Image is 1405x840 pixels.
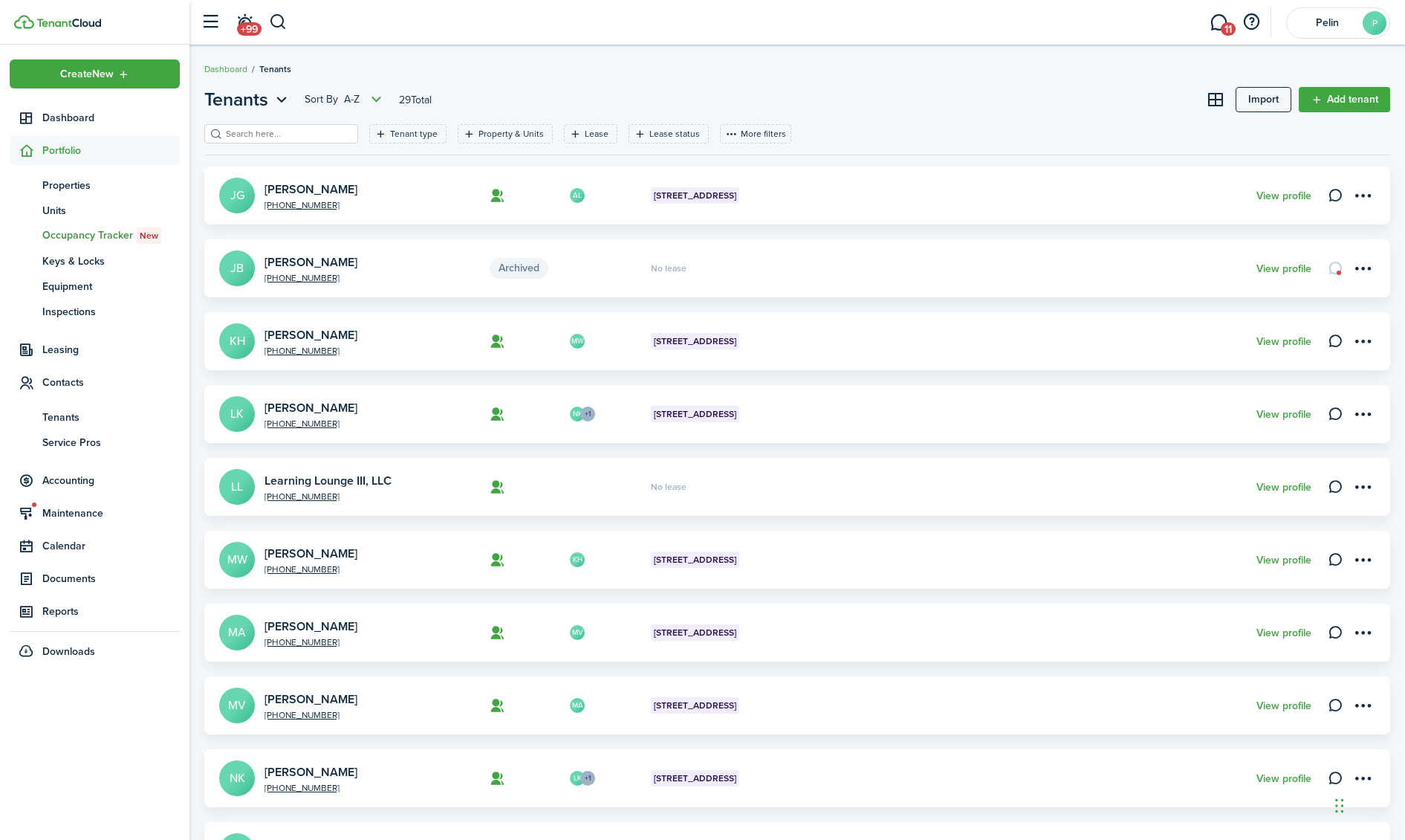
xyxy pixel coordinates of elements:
[10,430,180,455] a: Service Pros
[10,198,180,223] a: Units
[10,248,180,274] a: Keys & Locks
[654,772,736,785] span: [STREET_ADDRESS]
[265,181,357,198] a: [PERSON_NAME]
[10,59,180,88] button: Open menu
[654,189,736,202] span: [STREET_ADDRESS]
[230,4,259,42] a: Notifications
[219,542,255,578] a: MW
[564,124,617,143] filter-tag: Open filter
[369,124,447,143] filter-tag: Open filter
[265,618,357,635] a: [PERSON_NAME]
[1204,4,1233,42] a: Messaging
[265,784,478,792] a: [PHONE_NUMBER]
[1299,87,1390,112] a: Add tenant
[219,251,255,286] a: JB
[570,407,585,421] avatar-text: NK
[259,62,291,76] span: Tenants
[629,124,709,143] filter-tag: Open filter
[305,91,386,109] button: Sort byA-Z
[1350,256,1375,281] button: Open menu
[654,335,736,348] span: [STREET_ADDRESS]
[204,86,291,113] button: Open menu
[219,615,255,650] a: MA
[344,92,360,107] span: A-Z
[265,472,392,489] a: Learning Lounge III, LLC
[265,763,357,781] a: [PERSON_NAME]
[42,203,180,219] span: Units
[1331,769,1405,840] div: Chat Widget
[10,597,180,626] a: Reports
[265,274,478,282] a: [PHONE_NUMBER]
[265,711,478,720] a: [PHONE_NUMBER]
[1350,547,1375,572] button: Open menu
[42,644,95,659] span: Downloads
[42,227,180,244] span: Occupancy Tracker
[10,172,180,198] a: Properties
[570,698,585,713] avatar-text: MA
[42,342,180,358] span: Leasing
[60,69,114,80] span: Create New
[1350,620,1375,645] button: Open menu
[219,396,255,432] avatar-text: LK
[42,110,180,126] span: Dashboard
[1256,482,1311,494] a: View profile
[237,22,262,36] span: +99
[570,625,585,640] avatar-text: MV
[1350,766,1375,791] button: Open menu
[14,15,34,29] img: TenantCloud
[42,253,180,269] span: Keys & Locks
[1256,555,1311,566] a: View profile
[10,274,180,299] a: Equipment
[42,143,180,158] span: Portfolio
[265,346,478,355] a: [PHONE_NUMBER]
[1350,693,1375,718] button: Open menu
[1256,700,1311,712] a: View profile
[219,323,255,359] a: KH
[265,638,478,647] a: [PHONE_NUMBER]
[42,473,180,488] span: Accounting
[196,8,224,36] button: Open sidebar
[720,124,791,143] button: More filters
[1350,401,1375,427] button: Open menu
[580,407,595,421] avatar-counter: +1
[651,264,687,273] span: No lease
[1236,87,1291,112] a: Import
[570,334,585,349] avatar-text: MW
[1363,11,1386,35] avatar-text: P
[654,553,736,566] span: [STREET_ADDRESS]
[204,86,268,113] span: Tenants
[458,124,553,143] filter-tag: Open filter
[580,771,595,786] avatar-counter: +1
[570,188,585,203] avatar-text: AL
[570,552,585,567] avatar-text: KH
[1239,10,1264,35] button: Open resource center
[42,505,180,521] span: Maintenance
[10,404,180,430] a: Tenants
[10,103,180,132] a: Dashboard
[265,399,357,416] a: [PERSON_NAME]
[265,201,478,210] a: [PHONE_NUMBER]
[1256,627,1311,639] a: View profile
[42,435,180,450] span: Service Pros
[654,699,736,712] span: [STREET_ADDRESS]
[1350,329,1375,354] button: Open menu
[219,178,255,213] avatar-text: JG
[1350,474,1375,500] button: Open menu
[265,253,357,271] a: [PERSON_NAME]
[219,688,255,723] a: MV
[1350,183,1375,208] button: Open menu
[219,469,255,505] a: LL
[265,419,478,428] a: [PHONE_NUMBER]
[651,482,687,491] span: No lease
[478,127,544,140] filter-tag-label: Property & Units
[585,127,609,140] filter-tag-label: Lease
[10,299,180,324] a: Inspections
[1221,22,1236,36] span: 11
[390,127,438,140] filter-tag-label: Tenant type
[140,229,158,242] span: New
